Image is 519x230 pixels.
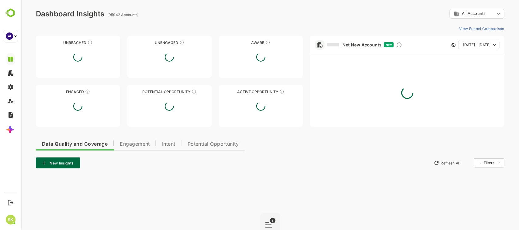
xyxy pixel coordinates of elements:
div: These accounts have open opportunities which might be at any of the Sales Stages [258,89,263,94]
div: All Accounts [428,8,483,20]
div: These accounts have just entered the buying cycle and need further nurturing [244,40,249,45]
span: [DATE] - [DATE] [442,41,469,49]
div: AI [6,32,13,40]
button: New Insights [15,157,59,168]
span: Potential Opportunity [166,142,218,147]
a: Net New Accounts [306,42,360,48]
div: This card does not support filter and segments [430,43,434,47]
div: These accounts have not shown enough engagement and need nurturing [158,40,163,45]
span: Intent [141,142,154,147]
div: Filters [462,157,483,168]
div: All Accounts [433,11,473,16]
div: Discover new ICP-fit accounts showing engagement — via intent surges, anonymous website visits, L... [375,42,381,48]
ag: (95942 Accounts) [86,12,119,17]
div: Unreached [15,40,99,45]
div: Engaged [15,90,99,94]
button: Refresh All [410,158,442,168]
img: BambooboxLogoMark.f1c84d78b4c51b1a7b5f700c9845e183.svg [3,7,19,19]
div: These accounts are MQAs and can be passed on to Inside Sales [170,89,175,94]
div: Aware [198,40,282,45]
div: SK [6,215,16,225]
button: View Funnel Comparison [435,24,483,33]
div: These accounts are warm, further nurturing would qualify them to MQAs [64,89,69,94]
button: [DATE] - [DATE] [437,41,478,49]
button: Logout [6,198,15,207]
div: Filters [462,161,473,165]
span: Engagement [99,142,129,147]
div: Potential Opportunity [106,90,190,94]
span: New [365,43,371,46]
div: Unengaged [106,40,190,45]
span: All Accounts [441,11,464,16]
div: Dashboard Insights [15,9,83,18]
span: Data Quality and Coverage [21,142,86,147]
div: These accounts have not been engaged with for a defined time period [66,40,71,45]
div: Active Opportunity [198,90,282,94]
